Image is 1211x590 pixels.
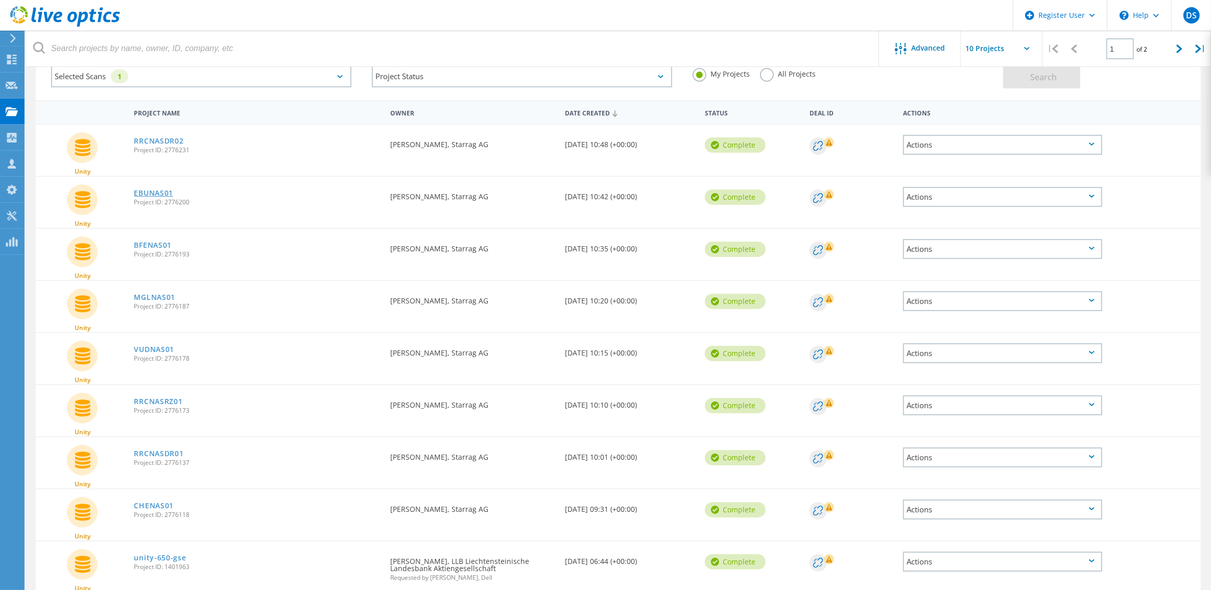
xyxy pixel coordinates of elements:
a: CHENAS01 [134,502,174,509]
span: Project ID: 2776173 [134,408,380,414]
div: [PERSON_NAME], Starrag AG [385,333,560,367]
a: MGLNAS01 [134,294,175,301]
div: Actions [903,135,1103,155]
span: of 2 [1136,45,1147,54]
div: | [1042,31,1063,67]
div: [DATE] 09:31 (+00:00) [560,489,700,523]
div: [DATE] 10:20 (+00:00) [560,281,700,315]
svg: \n [1120,11,1129,20]
span: Project ID: 1401963 [134,564,380,570]
div: Selected Scans [51,65,351,87]
div: Complete [705,190,766,205]
div: [PERSON_NAME], Starrag AG [385,125,560,158]
span: Advanced [912,44,945,52]
a: EBUNAS01 [134,190,173,197]
div: Actions [903,291,1103,311]
label: All Projects [760,68,816,78]
span: Search [1031,72,1057,83]
a: RRCNASRZ01 [134,398,182,405]
span: Requested by [PERSON_NAME], Dell [390,575,555,581]
div: Actions [903,447,1103,467]
div: Complete [705,346,766,361]
div: | [1190,31,1211,67]
a: BFENAS01 [134,242,172,249]
div: Actions [903,500,1103,520]
div: Deal Id [804,103,897,122]
span: Unity [75,481,90,487]
div: [PERSON_NAME], Starrag AG [385,229,560,263]
input: Search projects by name, owner, ID, company, etc [26,31,880,66]
div: Project Status [372,65,672,87]
div: Actions [903,552,1103,572]
div: Project Name [129,103,385,122]
span: Unity [75,221,90,227]
div: Actions [898,103,1108,122]
div: [DATE] 10:42 (+00:00) [560,177,700,210]
div: Complete [705,502,766,517]
a: RRCNASDR02 [134,137,183,145]
div: Actions [903,395,1103,415]
span: Project ID: 2776187 [134,303,380,310]
div: [DATE] 10:48 (+00:00) [560,125,700,158]
span: Unity [75,533,90,539]
label: My Projects [693,68,750,78]
span: Project ID: 2776200 [134,199,380,205]
span: DS [1186,11,1197,19]
span: Project ID: 2776118 [134,512,380,518]
div: [DATE] 10:35 (+00:00) [560,229,700,263]
a: RRCNASDR01 [134,450,183,457]
div: [DATE] 06:44 (+00:00) [560,541,700,575]
span: Project ID: 2776137 [134,460,380,466]
div: [PERSON_NAME], Starrag AG [385,281,560,315]
div: Status [700,103,804,122]
div: Complete [705,398,766,413]
a: unity-650-gse [134,554,186,561]
div: [PERSON_NAME], Starrag AG [385,177,560,210]
div: Complete [705,554,766,570]
a: Live Optics Dashboard [10,21,120,29]
span: Unity [75,273,90,279]
div: Complete [705,450,766,465]
span: Unity [75,377,90,383]
div: Actions [903,187,1103,207]
div: [PERSON_NAME], Starrag AG [385,489,560,523]
span: Project ID: 2776178 [134,356,380,362]
span: Unity [75,429,90,435]
div: Complete [705,242,766,257]
div: Actions [903,343,1103,363]
button: Search [1003,65,1080,88]
div: 1 [111,69,128,83]
span: Unity [75,325,90,331]
div: Complete [705,294,766,309]
span: Project ID: 2776193 [134,251,380,257]
div: [DATE] 10:01 (+00:00) [560,437,700,471]
a: VUDNAS01 [134,346,174,353]
div: [DATE] 10:15 (+00:00) [560,333,700,367]
div: [PERSON_NAME], Starrag AG [385,385,560,419]
div: Actions [903,239,1103,259]
div: [PERSON_NAME], Starrag AG [385,437,560,471]
div: Owner [385,103,560,122]
div: Complete [705,137,766,153]
span: Project ID: 2776231 [134,147,380,153]
div: Date Created [560,103,700,122]
div: [DATE] 10:10 (+00:00) [560,385,700,419]
span: Unity [75,169,90,175]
